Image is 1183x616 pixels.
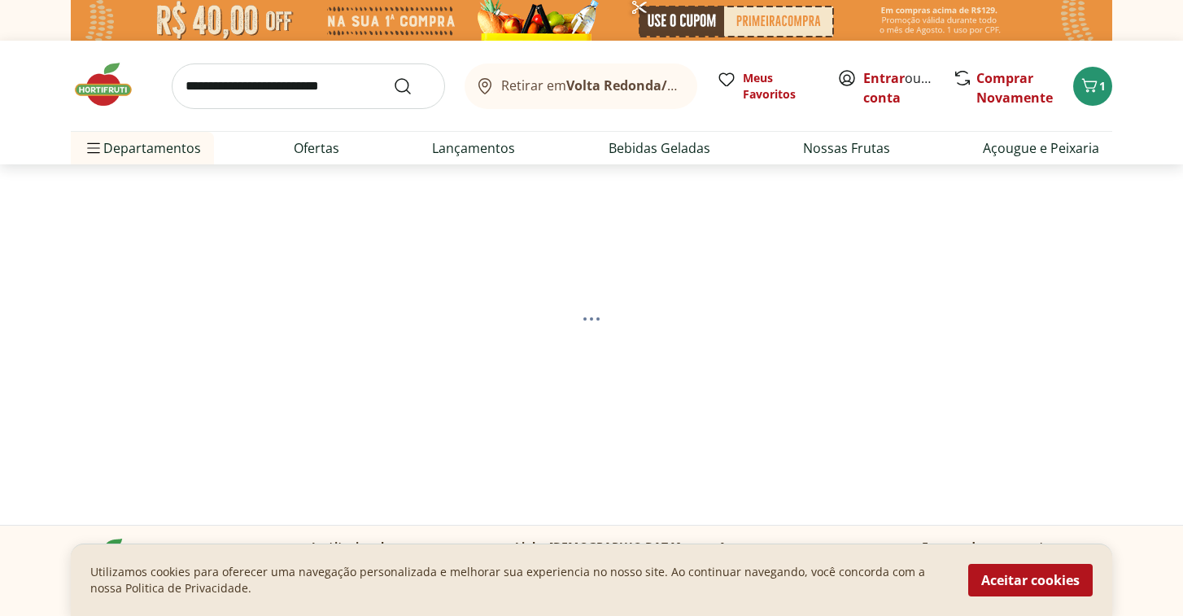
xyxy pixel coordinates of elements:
[71,60,152,109] img: Hortifruti
[1073,67,1112,106] button: Carrinho
[743,70,818,103] span: Meus Favoritos
[90,564,949,596] p: Utilizamos cookies para oferecer uma navegação personalizada e melhorar sua experiencia no nosso ...
[718,539,758,555] p: Acesso
[393,76,432,96] button: Submit Search
[294,138,339,158] a: Ofertas
[432,138,515,158] a: Lançamentos
[515,539,681,555] p: Links [DEMOGRAPHIC_DATA]
[71,539,152,588] img: Hortifruti
[863,69,953,107] a: Criar conta
[84,129,201,168] span: Departamentos
[863,69,905,87] a: Entrar
[312,539,384,555] p: Institucional
[465,63,697,109] button: Retirar emVolta Redonda/[GEOGRAPHIC_DATA]
[717,70,818,103] a: Meus Favoritos
[84,129,103,168] button: Menu
[501,78,681,93] span: Retirar em
[172,63,445,109] input: search
[983,138,1099,158] a: Açougue e Peixaria
[976,69,1053,107] a: Comprar Novamente
[609,138,710,158] a: Bebidas Geladas
[566,76,801,94] b: Volta Redonda/[GEOGRAPHIC_DATA]
[863,68,936,107] span: ou
[922,539,1112,555] p: Formas de pagamento
[1099,78,1106,94] span: 1
[968,564,1093,596] button: Aceitar cookies
[803,138,890,158] a: Nossas Frutas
